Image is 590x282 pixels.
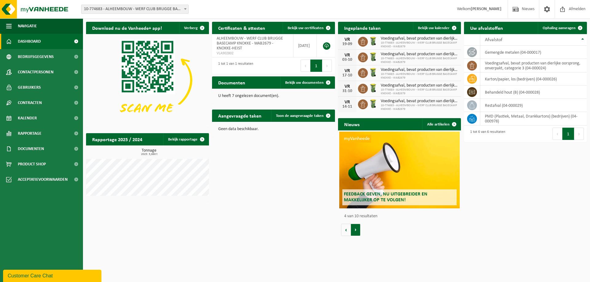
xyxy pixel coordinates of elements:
td: voedingsafval, bevat producten van dierlijke oorsprong, onverpakt, categorie 3 (04-000024) [480,59,587,72]
span: Toon de aangevraagde taken [276,114,324,118]
td: gemengde metalen (04-000017) [480,46,587,59]
iframe: chat widget [3,268,103,282]
span: Acceptatievoorwaarden [18,172,68,187]
span: Feedback geven, nu uitgebreider en makkelijker op te volgen! [344,192,427,203]
span: Voedingsafval, bevat producten van dierlijke oorsprong, onverpakt, categorie 3 [381,36,458,41]
a: Bekijk rapportage [163,133,208,145]
span: Voedingsafval, bevat producten van dierlijke oorsprong, onverpakt, categorie 3 [381,99,458,104]
div: 14-11 [341,105,353,109]
span: Dashboard [18,34,41,49]
span: Rapportage [18,126,41,141]
div: 31-10 [341,89,353,93]
img: WB-0140-HPE-GN-50 [368,67,378,78]
span: Afvalstof [485,37,502,42]
button: Volgende [351,224,360,236]
span: Kalender [18,110,37,126]
span: Voedingsafval, bevat producten van dierlijke oorsprong, onverpakt, categorie 3 [381,68,458,72]
span: Bekijk uw certificaten [288,26,324,30]
button: Next [322,60,332,72]
button: 1 [310,60,322,72]
strong: [PERSON_NAME] [471,7,502,11]
h2: Aangevraagde taken [212,110,268,122]
div: VR [341,84,353,89]
td: karton/papier, los (bedrijven) (04-000026) [480,72,587,86]
h2: Rapportage 2025 / 2024 [86,133,148,145]
span: Bekijk uw documenten [285,81,324,85]
div: VR [341,37,353,42]
button: Previous [553,128,562,140]
a: Bekijk uw documenten [280,76,334,89]
div: 1 tot 6 van 6 resultaten [467,127,505,141]
span: ALHEEMBOUW - WERF CLUB BRUGGE BASECAMP KNOKKE - WAB2679 - KNOKKE-HEIST [217,36,283,51]
span: Bekijk uw kalender [418,26,450,30]
a: Alle artikelen [422,118,460,130]
span: myVanheede [342,135,371,143]
button: Vorige [341,224,351,236]
span: Gebruikers [18,80,41,95]
span: Contactpersonen [18,64,53,80]
h2: Certificaten & attesten [212,22,271,34]
button: Verberg [179,22,208,34]
div: 03-10 [341,58,353,62]
h2: Download nu de Vanheede+ app! [86,22,168,34]
div: 19-09 [341,42,353,46]
span: 10-774683 - ALHEEMBOUW - WERF CLUB BRUGGE BASECAMP KNOKKE - WAB2679 [381,72,458,80]
button: 1 [562,128,574,140]
span: 10-774683 - ALHEEMBOUW - WERF CLUB BRUGGE BASECAMP KNOKKE - WAB2679 [381,104,458,111]
span: Product Shop [18,156,46,172]
span: VLA902802 [217,51,289,56]
button: Next [574,128,584,140]
p: Geen data beschikbaar. [218,127,329,131]
div: VR [341,53,353,58]
span: Documenten [18,141,44,156]
button: Previous [301,60,310,72]
span: Bedrijfsgegevens [18,49,54,64]
p: 4 van 10 resultaten [344,214,458,218]
span: Navigatie [18,18,37,34]
a: Toon de aangevraagde taken [271,110,334,122]
td: restafval (04-000029) [480,99,587,112]
div: 17-10 [341,73,353,78]
span: Verberg [184,26,198,30]
span: 10-774683 - ALHEEMBOUW - WERF CLUB BRUGGE BASECAMP KNOKKE - WAB2679 - KNOKKE-HEIST [81,5,189,14]
span: Contracten [18,95,42,110]
h2: Nieuws [338,118,366,130]
span: 10-774683 - ALHEEMBOUW - WERF CLUB BRUGGE BASECAMP KNOKKE - WAB2679 [381,88,458,95]
h2: Ingeplande taken [338,22,387,34]
td: PMD (Plastiek, Metaal, Drankkartons) (bedrijven) (04-000978) [480,112,587,126]
a: Ophaling aanvragen [538,22,586,34]
td: behandeld hout (B) (04-000028) [480,86,587,99]
span: 10-774683 - ALHEEMBOUW - WERF CLUB BRUGGE BASECAMP KNOKKE - WAB2679 [381,41,458,48]
div: VR [341,68,353,73]
img: Download de VHEPlus App [86,34,209,126]
p: U heeft 7 ongelezen document(en). [218,94,329,98]
a: Bekijk uw certificaten [283,22,334,34]
td: [DATE] [293,34,317,57]
img: WB-0140-HPE-GN-50 [368,52,378,62]
span: 10-774683 - ALHEEMBOUW - WERF CLUB BRUGGE BASECAMP KNOKKE - WAB2679 - KNOKKE-HEIST [81,5,188,14]
a: Bekijk uw kalender [413,22,460,34]
h2: Uw afvalstoffen [464,22,509,34]
span: Voedingsafval, bevat producten van dierlijke oorsprong, onverpakt, categorie 3 [381,83,458,88]
img: WB-0140-HPE-GN-50 [368,99,378,109]
span: 10-774683 - ALHEEMBOUW - WERF CLUB BRUGGE BASECAMP KNOKKE - WAB2679 [381,57,458,64]
h3: Tonnage [89,149,209,156]
img: WB-0140-HPE-GN-50 [368,83,378,93]
span: 2025: 3,660 t [89,153,209,156]
h2: Documenten [212,76,251,88]
span: Ophaling aanvragen [543,26,576,30]
span: Voedingsafval, bevat producten van dierlijke oorsprong, onverpakt, categorie 3 [381,52,458,57]
img: WB-0140-HPE-GN-50 [368,36,378,46]
a: myVanheede Feedback geven, nu uitgebreider en makkelijker op te volgen! [339,132,460,208]
div: VR [341,100,353,105]
div: 1 tot 1 van 1 resultaten [215,59,253,72]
